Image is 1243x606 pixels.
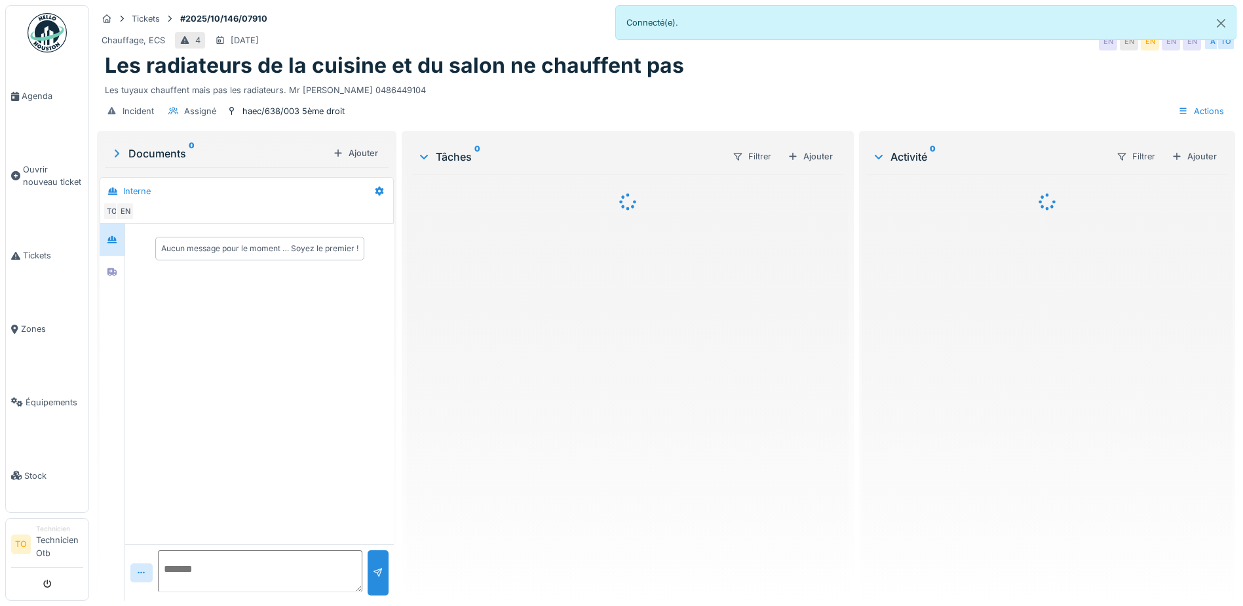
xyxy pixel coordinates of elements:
[1206,6,1236,41] button: Close
[105,79,1227,96] div: Les tuyaux chauffent mais pas les radiateurs. Mr [PERSON_NAME] 0486449104
[6,60,88,133] a: Agenda
[28,13,67,52] img: Badge_color-CXgf-gQk.svg
[231,34,259,47] div: [DATE]
[123,185,151,197] div: Interne
[161,243,358,254] div: Aucun message pour le moment … Soyez le premier !
[782,148,838,165] div: Ajouter
[1217,32,1235,51] div: TO
[26,396,83,409] span: Équipements
[132,12,160,25] div: Tickets
[615,5,1237,40] div: Connecté(e).
[36,524,83,534] div: Technicien
[1204,32,1222,51] div: A
[6,219,88,293] a: Tickets
[1099,32,1117,51] div: EN
[474,149,480,165] sup: 0
[23,249,83,262] span: Tickets
[1120,32,1138,51] div: EN
[184,105,216,117] div: Assigné
[1172,102,1230,121] div: Actions
[6,133,88,219] a: Ouvrir nouveau ticket
[21,323,83,335] span: Zones
[22,90,83,102] span: Agenda
[6,439,88,512] a: Stock
[102,34,165,47] div: Chauffage, ECS
[11,535,31,554] li: TO
[123,105,154,117] div: Incident
[242,105,345,117] div: haec/638/003 5ème droit
[175,12,273,25] strong: #2025/10/146/07910
[105,53,684,78] h1: Les radiateurs de la cuisine et du salon ne chauffent pas
[930,149,936,165] sup: 0
[116,202,134,220] div: EN
[417,149,721,165] div: Tâches
[110,146,328,161] div: Documents
[1183,32,1201,51] div: EN
[195,34,201,47] div: 4
[23,163,83,188] span: Ouvrir nouveau ticket
[1111,147,1161,166] div: Filtrer
[1166,148,1222,165] div: Ajouter
[36,524,83,565] li: Technicien Otb
[24,470,83,482] span: Stock
[328,144,383,162] div: Ajouter
[189,146,195,161] sup: 0
[6,293,88,366] a: Zones
[1141,32,1159,51] div: EN
[11,524,83,568] a: TO TechnicienTechnicien Otb
[103,202,121,220] div: TO
[727,147,777,166] div: Filtrer
[6,365,88,439] a: Équipements
[872,149,1105,165] div: Activité
[1162,32,1180,51] div: EN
